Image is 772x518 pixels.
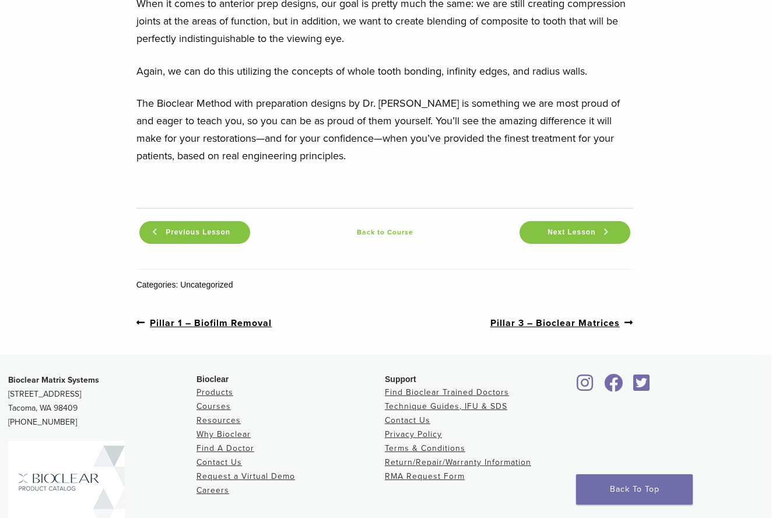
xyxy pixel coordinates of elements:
a: Back To Top [576,474,693,505]
a: Pillar 1 – Biofilm Removal [136,316,272,330]
a: Pillar 3 – Bioclear Matrices [490,316,634,330]
a: Next Lesson [520,221,630,244]
a: Find Bioclear Trained Doctors [385,387,509,397]
a: Contact Us [196,457,242,467]
span: Next Lesson [541,228,602,237]
a: Careers [196,485,229,495]
span: Bioclear [196,374,229,384]
p: [STREET_ADDRESS] Tacoma, WA 98409 [PHONE_NUMBER] [8,373,196,429]
div: Categories: Uncategorized [136,279,634,291]
a: Contact Us [385,415,430,425]
a: Products [196,387,233,397]
strong: Bioclear Matrix Systems [8,375,99,385]
a: RMA Request Form [385,471,465,481]
a: Why Bioclear [196,429,251,439]
a: Bioclear [600,381,627,393]
p: Again, we can do this utilizing the concepts of whole tooth bonding, infinity edges, and radius w... [136,62,634,80]
a: Request a Virtual Demo [196,471,295,481]
a: Find A Doctor [196,443,254,453]
span: Previous Lesson [159,228,237,237]
nav: Post Navigation [136,291,634,355]
a: Privacy Policy [385,429,442,439]
a: Bioclear [629,381,654,393]
a: Terms & Conditions [385,443,465,453]
a: Return/Repair/Warranty Information [385,457,531,467]
span: Support [385,374,416,384]
a: Previous Lesson [139,221,250,244]
a: Technique Guides, IFU & SDS [385,401,507,411]
a: Resources [196,415,241,425]
a: Bioclear [573,381,598,393]
p: The Bioclear Method with preparation designs by Dr. [PERSON_NAME] is something we are most proud ... [136,94,634,164]
a: Back to Course [253,225,517,239]
a: Courses [196,401,231,411]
